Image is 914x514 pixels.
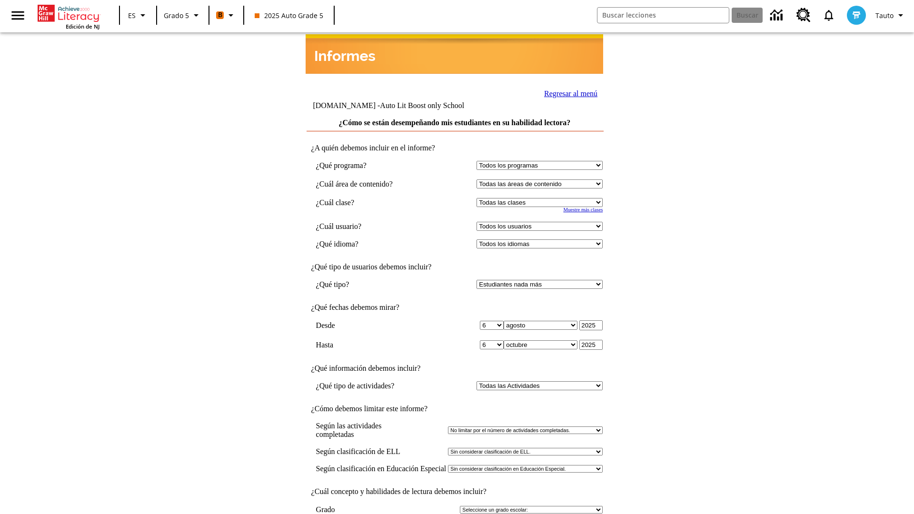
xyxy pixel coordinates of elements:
td: ¿A quién debemos incluir en el informe? [307,144,603,152]
button: Grado: Grado 5, Elige un grado [160,7,206,24]
span: B [218,9,222,21]
button: Boost El color de la clase es anaranjado. Cambiar el color de la clase. [212,7,240,24]
button: Escoja un nuevo avatar [841,3,872,28]
td: ¿Qué tipo de actividades? [316,381,424,390]
a: Centro de recursos, Se abrirá en una pestaña nueva. [791,2,816,28]
span: Tauto [875,10,894,20]
td: ¿Qué tipo? [316,280,424,289]
a: Centro de información [765,2,791,29]
a: Regresar al menú [544,89,597,98]
td: ¿Cuál concepto y habilidades de lectura debemos incluir? [307,487,603,496]
span: ES [128,10,136,20]
input: Buscar campo [597,8,729,23]
button: Abrir el menú lateral [4,1,32,30]
td: Desde [316,320,424,330]
span: 2025 Auto Grade 5 [255,10,323,20]
nobr: ¿Cuál área de contenido? [316,180,393,188]
span: Grado 5 [164,10,189,20]
button: Perfil/Configuración [872,7,910,24]
img: avatar image [847,6,866,25]
button: Lenguaje: ES, Selecciona un idioma [123,7,153,24]
span: Edición de NJ [66,23,99,30]
td: Según las actividades completadas [316,422,447,439]
td: Según clasificación en Educación Especial [316,465,447,473]
td: Hasta [316,340,424,350]
td: Según clasificación de ELL [316,447,447,456]
img: header [306,34,603,74]
nobr: Auto Lit Boost only School [380,101,464,109]
a: ¿Cómo se están desempeñando mis estudiantes en su habilidad lectora? [339,119,571,127]
td: ¿Cómo debemos limitar este informe? [307,405,603,413]
a: Notificaciones [816,3,841,28]
td: ¿Qué programa? [316,161,424,170]
td: ¿Qué información debemos incluir? [307,364,603,373]
td: [DOMAIN_NAME] - [313,101,487,110]
td: ¿Qué idioma? [316,239,424,248]
td: ¿Qué tipo de usuarios debemos incluir? [307,263,603,271]
a: Muestre más clases [563,207,603,212]
td: ¿Cuál clase? [316,198,424,207]
td: Grado [316,505,350,514]
td: ¿Cuál usuario? [316,222,424,231]
td: ¿Qué fechas debemos mirar? [307,303,603,312]
div: Portada [38,3,99,30]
